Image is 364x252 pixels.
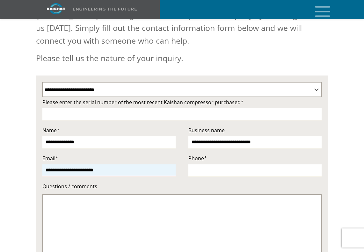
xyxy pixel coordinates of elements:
[188,154,322,163] label: Phone*
[73,8,137,11] img: Engineering the future
[32,3,80,14] img: kaishan logo
[42,154,176,163] label: Email*
[188,126,322,135] label: Business name
[42,98,322,107] label: Please enter the serial number of the most recent Kaishan compressor purchased*
[312,4,323,15] a: mobile menu
[36,52,328,64] p: Please tell us the nature of your inquiry.
[42,126,176,135] label: Name*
